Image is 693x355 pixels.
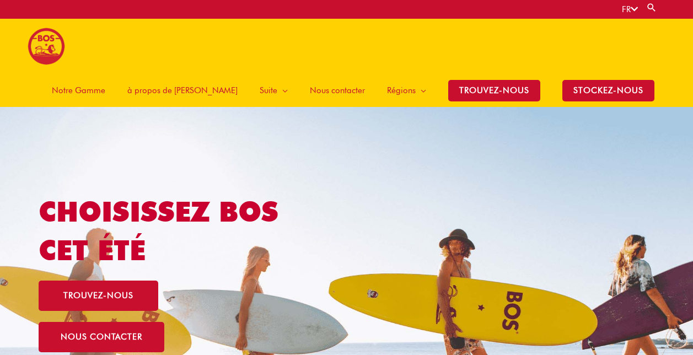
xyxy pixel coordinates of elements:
[116,74,249,107] a: à propos de [PERSON_NAME]
[39,192,317,270] h1: Choisissez BOS cet été
[33,74,665,107] nav: Site Navigation
[260,74,277,107] span: Suite
[63,292,133,300] span: trouvez-nous
[551,74,665,107] a: stockez-nous
[646,2,657,13] a: Search button
[310,74,365,107] span: Nous contacter
[562,80,654,101] span: stockez-nous
[376,74,437,107] a: Régions
[249,74,299,107] a: Suite
[39,322,164,352] a: nous contacter
[622,4,638,14] a: FR
[448,80,540,101] span: TROUVEZ-NOUS
[127,74,238,107] span: à propos de [PERSON_NAME]
[39,281,158,311] a: trouvez-nous
[61,333,142,341] span: nous contacter
[387,74,416,107] span: Régions
[52,74,105,107] span: Notre Gamme
[41,74,116,107] a: Notre Gamme
[28,28,65,65] img: BOS logo finals-200px
[437,74,551,107] a: TROUVEZ-NOUS
[299,74,376,107] a: Nous contacter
